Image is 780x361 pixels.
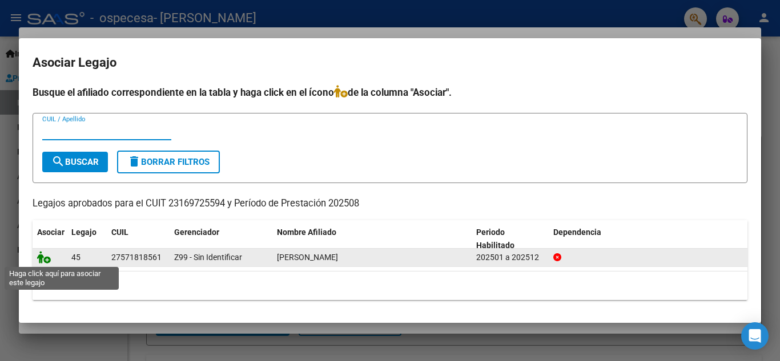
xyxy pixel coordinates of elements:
[117,151,220,173] button: Borrar Filtros
[42,152,108,172] button: Buscar
[51,155,65,168] mat-icon: search
[277,253,338,262] span: VERON PIA LIZANA
[33,271,747,300] div: 1 registros
[71,228,97,237] span: Legajo
[476,228,514,250] span: Periodo Habilitado
[127,155,141,168] mat-icon: delete
[170,220,272,258] datatable-header-cell: Gerenciador
[174,228,219,237] span: Gerenciador
[51,157,99,167] span: Buscar
[174,253,242,262] span: Z99 - Sin Identificar
[33,197,747,211] p: Legajos aprobados para el CUIT 23169725594 y Período de Prestación 202508
[71,253,81,262] span: 45
[67,220,107,258] datatable-header-cell: Legajo
[476,251,544,264] div: 202501 a 202512
[277,228,336,237] span: Nombre Afiliado
[111,228,128,237] span: CUIL
[741,322,769,350] div: Open Intercom Messenger
[33,85,747,100] h4: Busque el afiliado correspondiente en la tabla y haga click en el ícono de la columna "Asociar".
[549,220,748,258] datatable-header-cell: Dependencia
[553,228,601,237] span: Dependencia
[107,220,170,258] datatable-header-cell: CUIL
[37,228,65,237] span: Asociar
[272,220,472,258] datatable-header-cell: Nombre Afiliado
[33,52,747,74] h2: Asociar Legajo
[472,220,549,258] datatable-header-cell: Periodo Habilitado
[111,251,162,264] div: 27571818561
[33,220,67,258] datatable-header-cell: Asociar
[127,157,210,167] span: Borrar Filtros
